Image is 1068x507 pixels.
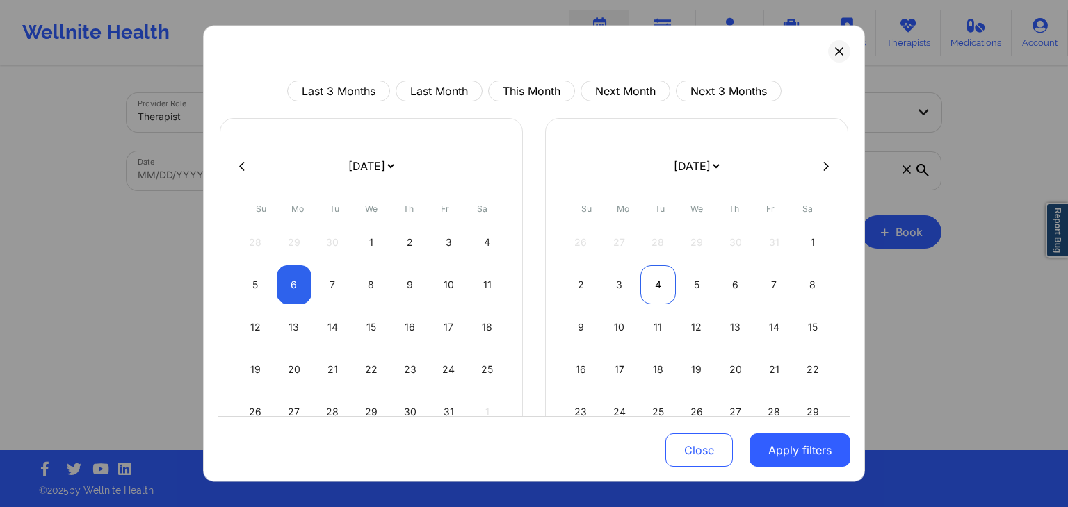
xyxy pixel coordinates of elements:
[392,223,428,262] div: Thu Oct 02 2025
[488,81,575,101] button: This Month
[563,392,599,431] div: Sun Nov 23 2025
[365,203,378,214] abbr: Wednesday
[563,350,599,389] div: Sun Nov 16 2025
[287,81,390,101] button: Last 3 Months
[403,203,414,214] abbr: Thursday
[795,308,830,347] div: Sat Nov 15 2025
[756,308,792,347] div: Fri Nov 14 2025
[431,308,467,347] div: Fri Oct 17 2025
[277,308,312,347] div: Mon Oct 13 2025
[756,350,792,389] div: Fri Nov 21 2025
[238,308,273,347] div: Sun Oct 12 2025
[431,265,467,304] div: Fri Oct 10 2025
[690,203,703,214] abbr: Wednesday
[431,392,467,431] div: Fri Oct 31 2025
[315,265,350,304] div: Tue Oct 07 2025
[766,203,775,214] abbr: Friday
[277,265,312,304] div: Mon Oct 06 2025
[640,392,676,431] div: Tue Nov 25 2025
[354,223,389,262] div: Wed Oct 01 2025
[396,81,483,101] button: Last Month
[238,392,273,431] div: Sun Oct 26 2025
[469,308,505,347] div: Sat Oct 18 2025
[330,203,339,214] abbr: Tuesday
[718,392,753,431] div: Thu Nov 27 2025
[354,308,389,347] div: Wed Oct 15 2025
[581,81,670,101] button: Next Month
[477,203,487,214] abbr: Saturday
[756,265,792,304] div: Fri Nov 07 2025
[718,308,753,347] div: Thu Nov 13 2025
[354,350,389,389] div: Wed Oct 22 2025
[469,223,505,262] div: Sat Oct 04 2025
[431,223,467,262] div: Fri Oct 03 2025
[315,392,350,431] div: Tue Oct 28 2025
[640,308,676,347] div: Tue Nov 11 2025
[655,203,665,214] abbr: Tuesday
[392,308,428,347] div: Thu Oct 16 2025
[602,308,638,347] div: Mon Nov 10 2025
[718,350,753,389] div: Thu Nov 20 2025
[729,203,739,214] abbr: Thursday
[679,392,715,431] div: Wed Nov 26 2025
[392,392,428,431] div: Thu Oct 30 2025
[441,203,449,214] abbr: Friday
[392,265,428,304] div: Thu Oct 09 2025
[469,265,505,304] div: Sat Oct 11 2025
[602,392,638,431] div: Mon Nov 24 2025
[392,350,428,389] div: Thu Oct 23 2025
[795,223,830,262] div: Sat Nov 01 2025
[238,265,273,304] div: Sun Oct 05 2025
[354,265,389,304] div: Wed Oct 08 2025
[665,434,733,467] button: Close
[679,350,715,389] div: Wed Nov 19 2025
[640,350,676,389] div: Tue Nov 18 2025
[238,350,273,389] div: Sun Oct 19 2025
[256,203,266,214] abbr: Sunday
[802,203,813,214] abbr: Saturday
[563,265,599,304] div: Sun Nov 02 2025
[602,350,638,389] div: Mon Nov 17 2025
[718,265,753,304] div: Thu Nov 06 2025
[617,203,629,214] abbr: Monday
[756,392,792,431] div: Fri Nov 28 2025
[602,265,638,304] div: Mon Nov 03 2025
[679,265,715,304] div: Wed Nov 05 2025
[469,350,505,389] div: Sat Oct 25 2025
[795,350,830,389] div: Sat Nov 22 2025
[354,392,389,431] div: Wed Oct 29 2025
[563,308,599,347] div: Sun Nov 09 2025
[679,308,715,347] div: Wed Nov 12 2025
[315,308,350,347] div: Tue Oct 14 2025
[315,350,350,389] div: Tue Oct 21 2025
[277,350,312,389] div: Mon Oct 20 2025
[431,350,467,389] div: Fri Oct 24 2025
[750,434,850,467] button: Apply filters
[581,203,592,214] abbr: Sunday
[640,265,676,304] div: Tue Nov 04 2025
[795,265,830,304] div: Sat Nov 08 2025
[291,203,304,214] abbr: Monday
[676,81,782,101] button: Next 3 Months
[795,392,830,431] div: Sat Nov 29 2025
[277,392,312,431] div: Mon Oct 27 2025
